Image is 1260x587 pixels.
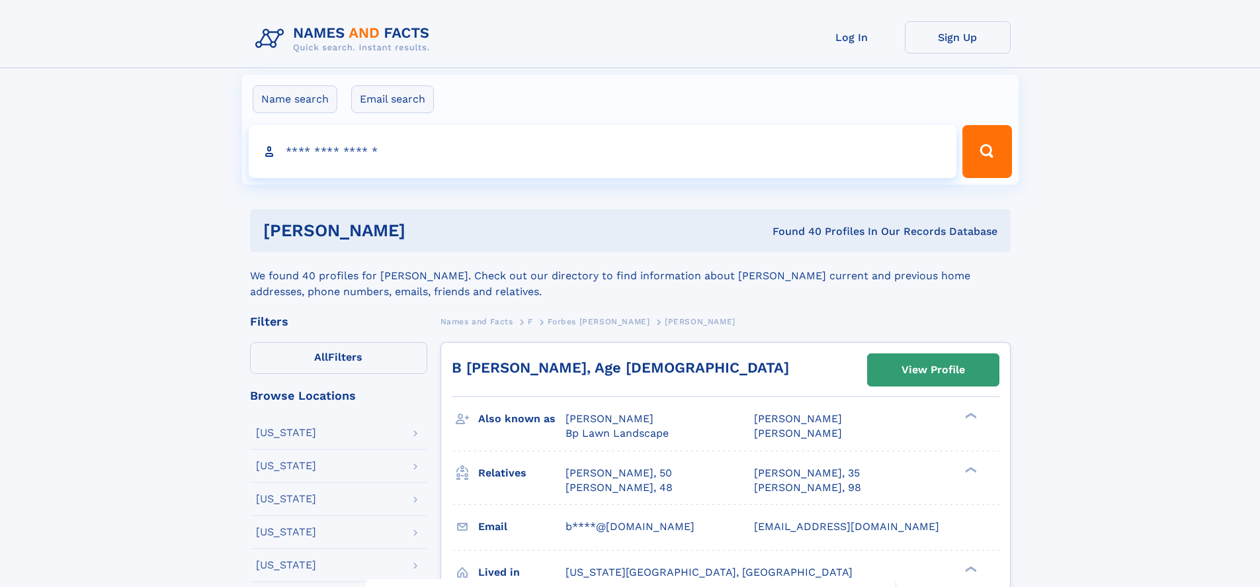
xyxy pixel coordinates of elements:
a: Forbes [PERSON_NAME] [548,313,650,330]
a: Log In [799,21,905,54]
a: Names and Facts [441,313,513,330]
div: [US_STATE] [256,494,316,504]
span: [EMAIL_ADDRESS][DOMAIN_NAME] [754,520,939,533]
span: Bp Lawn Landscape [566,427,669,439]
span: [US_STATE][GEOGRAPHIC_DATA], [GEOGRAPHIC_DATA] [566,566,853,578]
div: Filters [250,316,427,328]
span: All [314,351,328,363]
span: [PERSON_NAME] [566,412,653,425]
label: Filters [250,342,427,374]
input: search input [249,125,957,178]
label: Name search [253,85,337,113]
div: ❯ [962,465,978,474]
div: We found 40 profiles for [PERSON_NAME]. Check out our directory to find information about [PERSON... [250,252,1011,300]
button: Search Button [962,125,1011,178]
div: [US_STATE] [256,560,316,570]
label: Email search [351,85,434,113]
h3: Lived in [478,561,566,584]
div: View Profile [902,355,965,385]
a: [PERSON_NAME], 50 [566,466,672,480]
a: B [PERSON_NAME], Age [DEMOGRAPHIC_DATA] [452,359,789,376]
h3: Also known as [478,408,566,430]
h1: [PERSON_NAME] [263,222,589,239]
a: [PERSON_NAME], 98 [754,480,861,495]
img: Logo Names and Facts [250,21,441,57]
a: [PERSON_NAME], 48 [566,480,673,495]
div: ❯ [962,564,978,573]
span: [PERSON_NAME] [754,427,842,439]
div: [US_STATE] [256,428,316,438]
a: [PERSON_NAME], 35 [754,466,860,480]
div: [US_STATE] [256,527,316,537]
h3: Email [478,516,566,538]
div: [US_STATE] [256,461,316,471]
span: [PERSON_NAME] [754,412,842,425]
a: View Profile [868,354,999,386]
div: Found 40 Profiles In Our Records Database [589,224,997,239]
a: Sign Up [905,21,1011,54]
span: Forbes [PERSON_NAME] [548,317,650,326]
div: ❯ [962,412,978,420]
span: F [528,317,533,326]
div: Browse Locations [250,390,427,402]
a: F [528,313,533,330]
span: [PERSON_NAME] [665,317,735,326]
h3: Relatives [478,462,566,484]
